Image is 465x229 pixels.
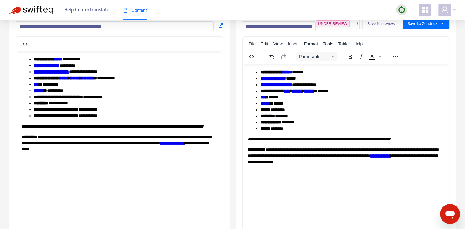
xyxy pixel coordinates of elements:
button: Italic [356,52,366,61]
span: File [249,41,256,46]
span: Table [338,41,349,46]
button: Save to Zendeskcaret-down [403,19,449,29]
span: View [273,41,283,46]
span: more [355,21,359,26]
span: Edit [261,41,268,46]
button: more [355,19,360,29]
span: Format [304,41,318,46]
button: Reveal or hide additional toolbar items [390,52,401,61]
button: Save for review [362,19,400,29]
img: sync.dc5367851b00ba804db3.png [398,6,406,14]
button: Block Paragraph [296,52,337,61]
span: book [123,8,128,13]
img: Swifteq [9,6,53,14]
div: Text color Black [367,52,382,61]
span: Tools [323,41,333,46]
iframe: Button to launch messaging window [440,204,460,224]
span: Help Center Translate [64,4,109,16]
span: user [441,6,448,13]
span: caret-down [440,21,444,26]
button: Bold [345,52,355,61]
span: Save to Zendesk [408,20,437,27]
span: appstore [421,6,429,13]
span: Insert [288,41,299,46]
span: UNDER REVIEW [318,22,347,26]
span: Help [354,41,363,46]
button: Undo [267,52,277,61]
button: Redo [278,52,288,61]
span: Content [123,8,147,13]
span: Save for review [367,20,395,27]
span: Paragraph [299,54,329,59]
